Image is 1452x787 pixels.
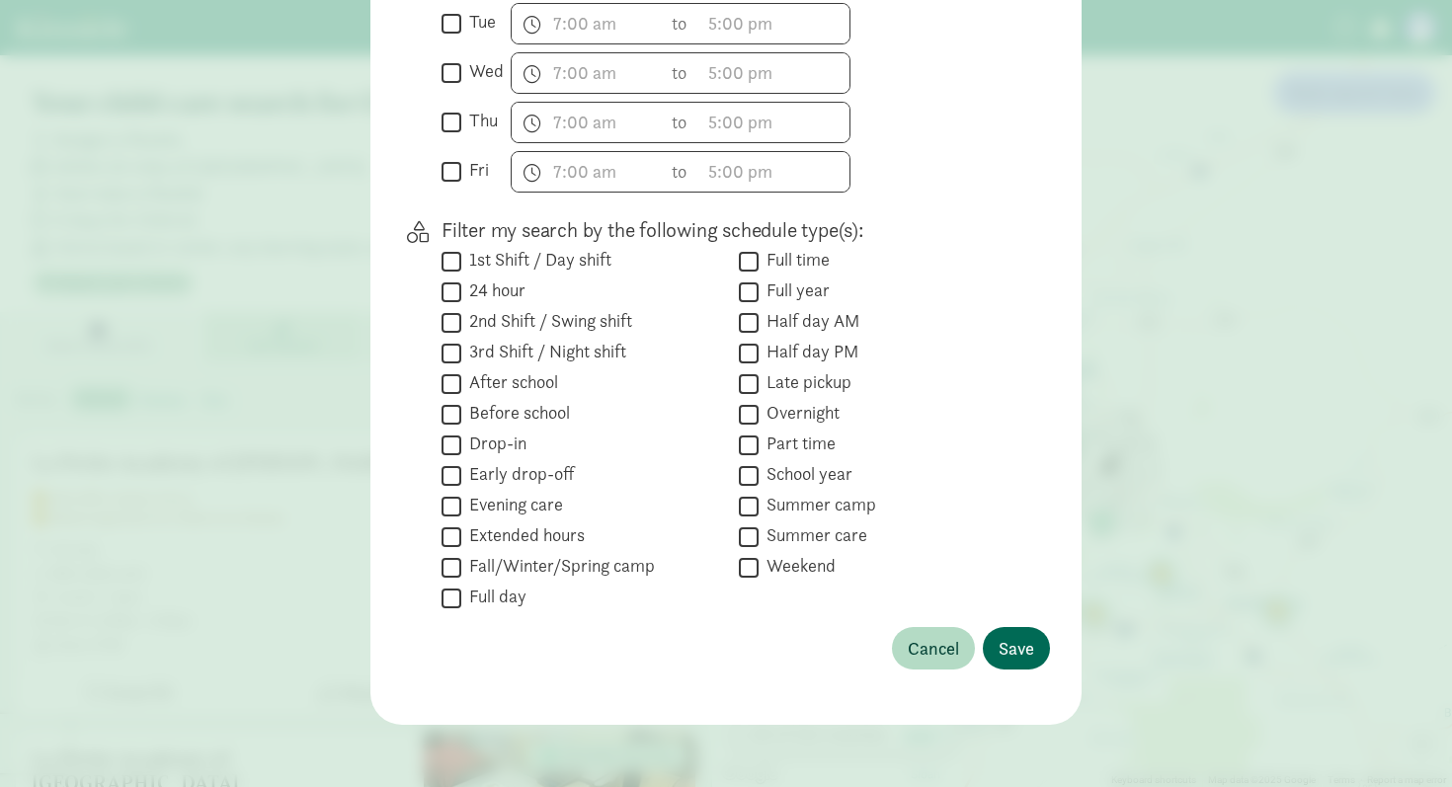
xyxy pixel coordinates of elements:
label: Half day PM [759,340,858,363]
label: Evening care [461,493,563,516]
label: thu [461,109,498,132]
p: Filter my search by the following schedule type(s): [442,216,1018,244]
span: Cancel [908,635,959,662]
label: After school [461,370,558,394]
span: to [672,109,689,135]
input: 7:00 am [512,4,662,43]
input: 5:00 pm [699,103,849,142]
label: Before school [461,401,570,425]
button: Cancel [892,627,975,669]
label: Summer camp [759,493,876,516]
label: Part time [759,432,836,455]
label: 24 hour [461,278,525,302]
label: Half day AM [759,309,859,333]
input: 7:00 am [512,152,662,192]
input: 7:00 am [512,103,662,142]
label: Full day [461,585,526,608]
label: Weekend [759,554,836,578]
label: 3rd Shift / Night shift [461,340,626,363]
label: 2nd Shift / Swing shift [461,309,632,333]
label: Overnight [759,401,840,425]
label: Full time [759,248,830,272]
label: Late pickup [759,370,851,394]
label: Fall/Winter/Spring camp [461,554,655,578]
label: Early drop-off [461,462,574,486]
input: 5:00 pm [699,53,849,93]
span: Save [999,635,1034,662]
label: Summer care [759,523,867,547]
input: 7:00 am [512,53,662,93]
label: Extended hours [461,523,585,547]
label: Drop-in [461,432,526,455]
span: to [672,10,689,37]
label: wed [461,59,504,83]
label: tue [461,10,496,34]
span: to [672,158,689,185]
button: Save [983,627,1050,669]
label: 1st Shift / Day shift [461,248,611,272]
input: 5:00 pm [699,4,849,43]
label: School year [759,462,852,486]
input: 5:00 pm [699,152,849,192]
label: Full year [759,278,830,302]
label: fri [461,158,489,182]
span: to [672,59,689,86]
